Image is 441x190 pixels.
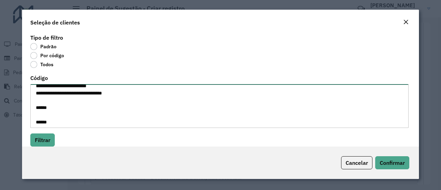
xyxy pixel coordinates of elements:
button: Cancelar [341,156,372,169]
label: Todos [30,61,53,68]
label: Padrão [30,43,57,50]
span: Confirmar [380,159,405,166]
label: Por código [30,52,64,59]
button: Close [401,18,411,27]
span: Cancelar [346,159,368,166]
label: Código [30,74,48,82]
button: Confirmar [375,156,409,169]
label: Tipo de filtro [30,33,63,42]
button: Filtrar [30,133,55,147]
em: Fechar [403,19,409,25]
h4: Seleção de clientes [30,18,80,27]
